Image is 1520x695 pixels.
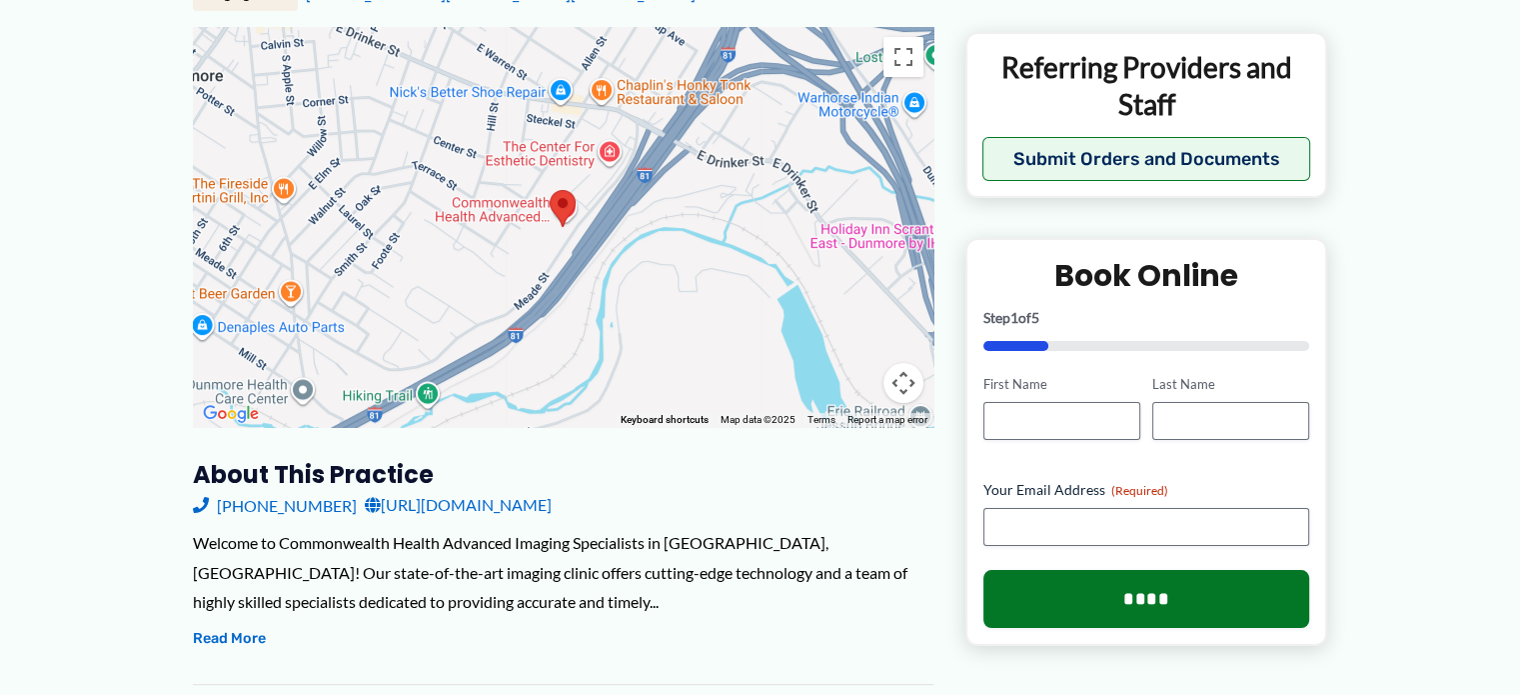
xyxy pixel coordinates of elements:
[883,363,923,403] button: Map camera controls
[198,401,264,427] img: Google
[1010,309,1018,326] span: 1
[983,311,1310,325] p: Step of
[807,414,835,425] a: Terms (opens in new tab)
[982,49,1311,122] p: Referring Providers and Staff
[883,37,923,77] button: Toggle fullscreen view
[1031,309,1039,326] span: 5
[198,401,264,427] a: Open this area in Google Maps (opens a new window)
[193,490,357,520] a: [PHONE_NUMBER]
[193,627,266,651] button: Read More
[983,375,1140,394] label: First Name
[847,414,927,425] a: Report a map error
[1152,375,1309,394] label: Last Name
[193,528,933,617] div: Welcome to Commonwealth Health Advanced Imaging Specialists in [GEOGRAPHIC_DATA], [GEOGRAPHIC_DAT...
[983,479,1310,499] label: Your Email Address
[982,137,1311,181] button: Submit Orders and Documents
[1111,482,1168,497] span: (Required)
[193,459,933,490] h3: About this practice
[721,414,795,425] span: Map data ©2025
[365,490,552,520] a: [URL][DOMAIN_NAME]
[983,256,1310,295] h2: Book Online
[621,413,709,427] button: Keyboard shortcuts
